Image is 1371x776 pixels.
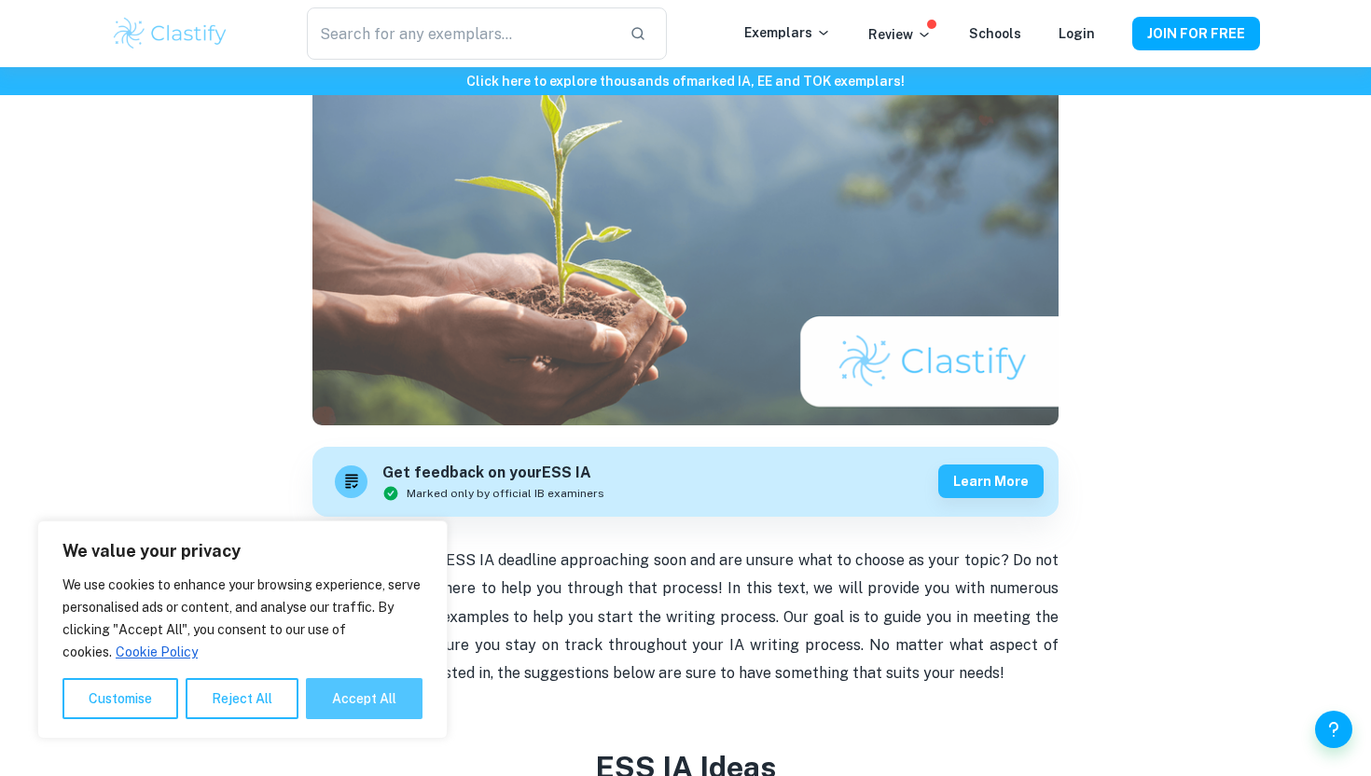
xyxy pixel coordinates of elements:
a: Login [1059,26,1095,41]
button: Learn more [938,464,1044,498]
a: Get feedback on yourESS IAMarked only by official IB examinersLearn more [312,447,1059,517]
p: We value your privacy [62,540,422,562]
button: Accept All [306,678,422,719]
div: We value your privacy [37,520,448,739]
h6: Click here to explore thousands of marked IA, EE and TOK exemplars ! [4,71,1367,91]
p: Exemplars [744,22,831,43]
button: Help and Feedback [1315,711,1352,748]
a: Cookie Policy [115,644,199,660]
button: Reject All [186,678,298,719]
img: Clastify logo [111,15,229,52]
button: JOIN FOR FREE [1132,17,1260,50]
span: Marked only by official IB examiners [407,485,604,502]
a: Schools [969,26,1021,41]
img: ESS IA Topic Ideas + Examples [2026 updated] cover image [312,52,1059,425]
button: Customise [62,678,178,719]
p: Review [868,24,932,45]
h6: Get feedback on your ESS IA [382,462,604,485]
p: Have you got your ESS IA deadline approaching soon and are unsure what to choose as your topic? D... [312,547,1059,688]
input: Search for any exemplars... [307,7,615,60]
p: We use cookies to enhance your browsing experience, serve personalised ads or content, and analys... [62,574,422,663]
